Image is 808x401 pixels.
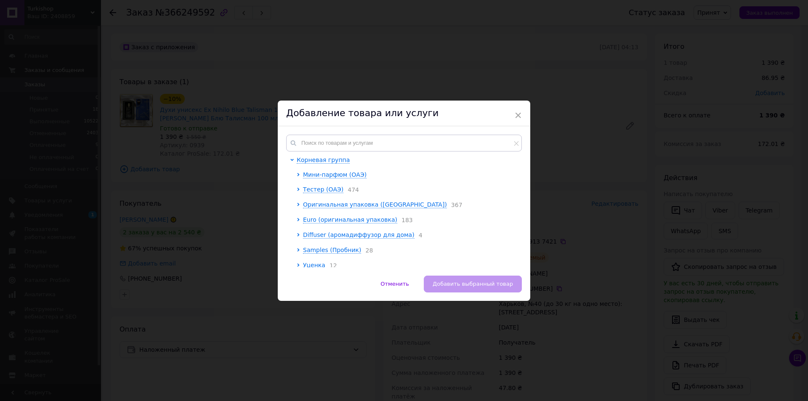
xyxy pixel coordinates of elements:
[361,247,373,254] span: 28
[372,276,418,292] button: Отменить
[303,247,361,253] span: Samples (Пробник)
[303,216,397,223] span: Euro (оригинальная упаковка)
[514,108,522,122] span: ×
[297,157,350,163] span: Корневая группа
[286,135,522,151] input: Поиск по товарам и услугам
[380,281,409,287] span: Отменить
[303,262,325,268] span: Уценка
[343,186,359,193] span: 474
[303,231,415,238] span: Diffuser (аромадиффузор для дома)
[303,186,343,193] span: Тестер (ОАЭ)
[415,232,423,239] span: 4
[397,217,413,223] span: 183
[303,171,367,178] span: Мини-парфюм (ОАЭ)
[278,101,530,126] div: Добавление товара или услуги
[325,262,337,269] span: 12
[447,202,462,208] span: 367
[303,201,447,208] span: Оригинальная упаковка ([GEOGRAPHIC_DATA])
